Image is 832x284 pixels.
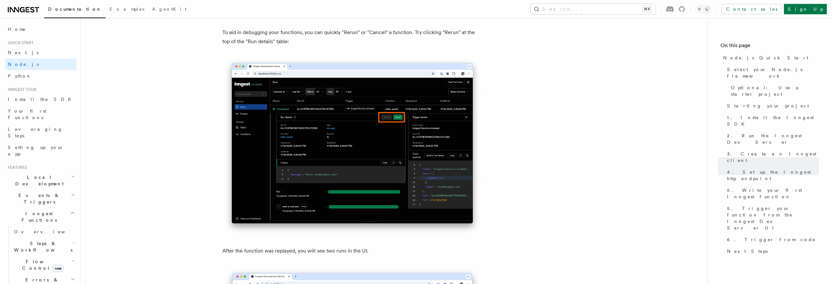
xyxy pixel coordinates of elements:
[8,62,39,67] span: Node.js
[724,166,819,184] a: 4. Set up the Inngest http endpoint
[8,145,64,156] span: Setting up your app
[727,114,819,127] span: 1. Install the Inngest SDK
[152,6,187,12] span: AgentKit
[8,50,39,55] span: Next.js
[11,258,71,271] span: Flow Control
[724,234,819,245] a: 6. Trigger from code
[5,105,76,123] a: Your first Functions
[11,240,72,253] span: Steps & Workflows
[5,47,76,58] a: Next.js
[222,246,482,255] p: After the function was replayed, you will see two runs in the UI:
[14,229,81,234] span: Overview
[5,58,76,70] a: Node.js
[5,93,76,105] a: Install the SDK
[222,28,482,46] p: To aid in debugging your functions, you can quickly "Rerun" or "Cancel" a function. Try clicking ...
[222,56,482,236] img: Run details expanded with rerun and cancel buttons highlighted
[723,55,808,61] span: Node.js Quick Start
[724,100,819,112] a: Starting your project
[8,127,63,138] span: Leveraging Steps
[8,73,32,79] span: Python
[148,2,190,18] a: AgentKit
[727,169,819,182] span: 4. Set up the Inngest http endpoint
[727,236,816,243] span: 6. Trigger from code
[724,245,819,257] a: Next Steps
[5,190,76,208] button: Events & Triggers
[11,256,76,274] button: Flow Controlnew
[727,132,819,145] span: 2. Run the Inngest Dev Server
[5,23,76,35] a: Home
[727,248,768,254] span: Next Steps
[106,2,148,18] a: Examples
[44,2,106,18] a: Documentation
[5,192,71,205] span: Events & Triggers
[728,82,819,100] a: Optional: Use a starter project
[5,87,36,92] span: Inngest tour
[5,208,76,226] button: Inngest Functions
[727,103,809,109] span: Starting your project
[727,187,819,200] span: 5. Write your first Inngest function
[724,184,819,203] a: 5. Write your first Inngest function
[110,6,144,12] span: Examples
[5,171,76,190] button: Local Development
[8,108,46,120] span: Your first Functions
[724,148,819,166] a: 3. Create an Inngest client
[721,42,819,52] h4: On this page
[727,66,819,79] span: Select your Node.js framework
[695,5,711,13] button: Toggle dark mode
[643,6,652,12] kbd: ⌘K
[5,40,33,45] span: Quick start
[5,123,76,142] a: Leveraging Steps
[722,4,781,14] a: Contact sales
[731,84,819,97] span: Optional: Use a starter project
[5,70,76,82] a: Python
[11,226,76,238] a: Overview
[11,238,76,256] button: Steps & Workflows
[727,205,819,231] span: 5. Trigger your function from the Inngest Dev Server UI
[784,4,827,14] a: Sign Up
[721,52,819,64] a: Node.js Quick Start
[5,142,76,160] a: Setting up your app
[727,151,819,164] span: 3. Create an Inngest client
[724,112,819,130] a: 1. Install the Inngest SDK
[724,64,819,82] a: Select your Node.js framework
[724,203,819,234] a: 5. Trigger your function from the Inngest Dev Server UI
[53,265,63,272] span: new
[5,165,27,170] span: Features
[531,4,656,14] button: Search...⌘K
[8,26,26,32] span: Home
[8,97,75,102] span: Install the SDK
[5,210,70,223] span: Inngest Functions
[5,174,71,187] span: Local Development
[724,130,819,148] a: 2. Run the Inngest Dev Server
[48,6,102,12] span: Documentation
